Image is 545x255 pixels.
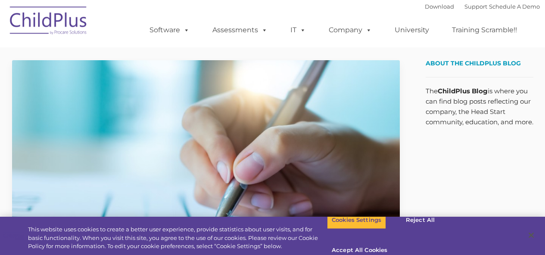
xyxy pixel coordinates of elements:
a: Company [320,22,380,39]
a: Schedule A Demo [489,3,540,10]
p: The is where you can find blog posts reflecting our company, the Head Start community, education,... [426,86,533,127]
img: ChildPlus by Procare Solutions [6,0,92,43]
span: About the ChildPlus Blog [426,59,521,67]
a: Software [141,22,198,39]
font: | [425,3,540,10]
a: IT [282,22,315,39]
a: Assessments [204,22,276,39]
button: Close [522,226,541,245]
strong: ChildPlus Blog [438,87,488,95]
a: Download [425,3,454,10]
button: Reject All [393,211,447,229]
div: This website uses cookies to create a better user experience, provide statistics about user visit... [28,225,327,251]
button: Cookies Settings [327,211,386,229]
a: Support [464,3,487,10]
a: University [386,22,438,39]
a: Training Scramble!! [443,22,526,39]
